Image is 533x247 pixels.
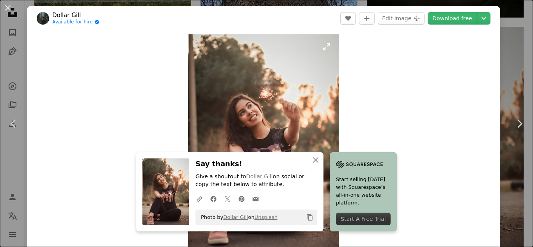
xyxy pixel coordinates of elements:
[477,12,490,25] button: Choose download size
[336,213,391,225] div: Start A Free Trial
[52,11,99,19] a: Dollar Gill
[249,191,263,206] a: Share over email
[359,12,375,25] button: Add to Collection
[254,214,277,220] a: Unsplash
[303,211,316,224] button: Copy to clipboard
[206,191,220,206] a: Share on Facebook
[378,12,425,25] button: Edit image
[195,158,317,170] h3: Say thanks!
[428,12,477,25] a: Download free
[37,12,49,25] img: Go to Dollar Gill's profile
[235,191,249,206] a: Share on Pinterest
[223,214,248,220] a: Dollar Gill
[336,158,383,170] img: file-1705255347840-230a6ab5bca9image
[506,86,533,161] a: Next
[340,12,356,25] button: Like
[195,173,317,188] p: Give a shoutout to on social or copy the text below to attribute.
[197,211,277,224] span: Photo by on
[246,173,273,179] a: Dollar Gill
[220,191,235,206] a: Share on Twitter
[330,152,397,231] a: Start selling [DATE] with Squarespace’s all-in-one website platform.Start A Free Trial
[52,19,99,25] a: Available for hire
[336,176,391,207] span: Start selling [DATE] with Squarespace’s all-in-one website platform.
